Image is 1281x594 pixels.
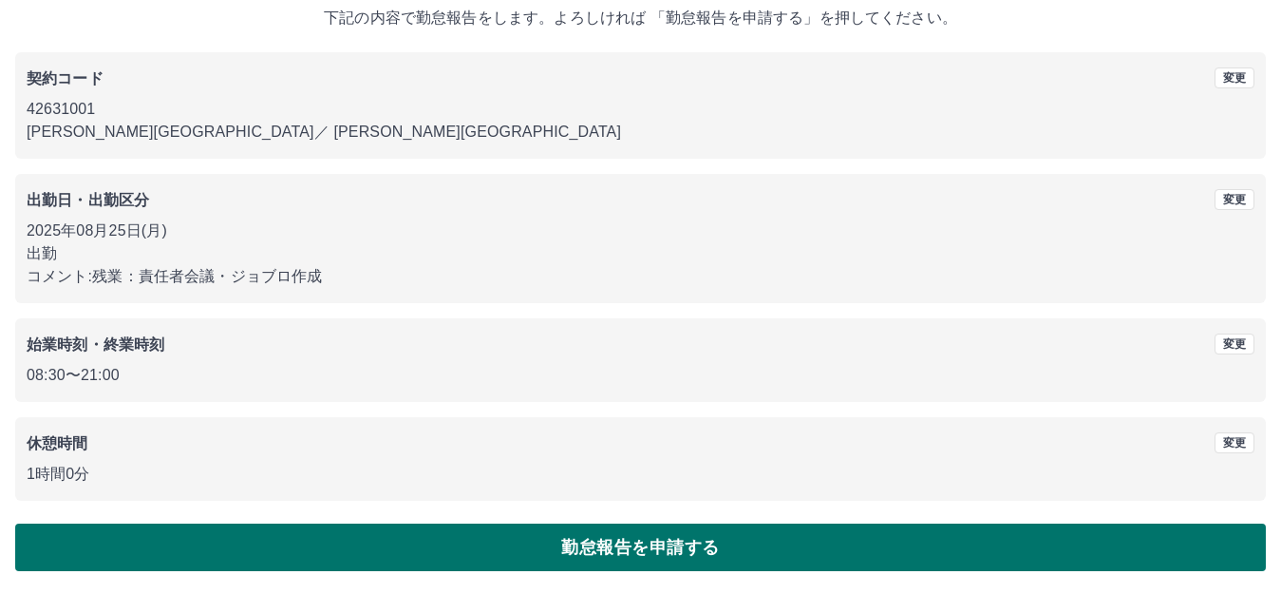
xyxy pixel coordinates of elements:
p: 1時間0分 [27,463,1254,486]
b: 出勤日・出勤区分 [27,192,149,208]
p: 下記の内容で勤怠報告をします。よろしければ 「勤怠報告を申請する」を押してください。 [15,7,1266,29]
p: 出勤 [27,242,1254,265]
button: 変更 [1215,67,1254,88]
button: 勤怠報告を申請する [15,524,1266,571]
p: [PERSON_NAME][GEOGRAPHIC_DATA] ／ [PERSON_NAME][GEOGRAPHIC_DATA] [27,121,1254,144]
p: コメント: 残業：責任者会議・ジョブロ作成 [27,265,1254,288]
button: 変更 [1215,189,1254,210]
button: 変更 [1215,334,1254,354]
button: 変更 [1215,432,1254,453]
b: 契約コード [27,70,104,86]
b: 休憩時間 [27,435,88,451]
b: 始業時刻・終業時刻 [27,336,164,353]
p: 42631001 [27,98,1254,121]
p: 08:30 〜 21:00 [27,364,1254,387]
p: 2025年08月25日(月) [27,220,1254,242]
